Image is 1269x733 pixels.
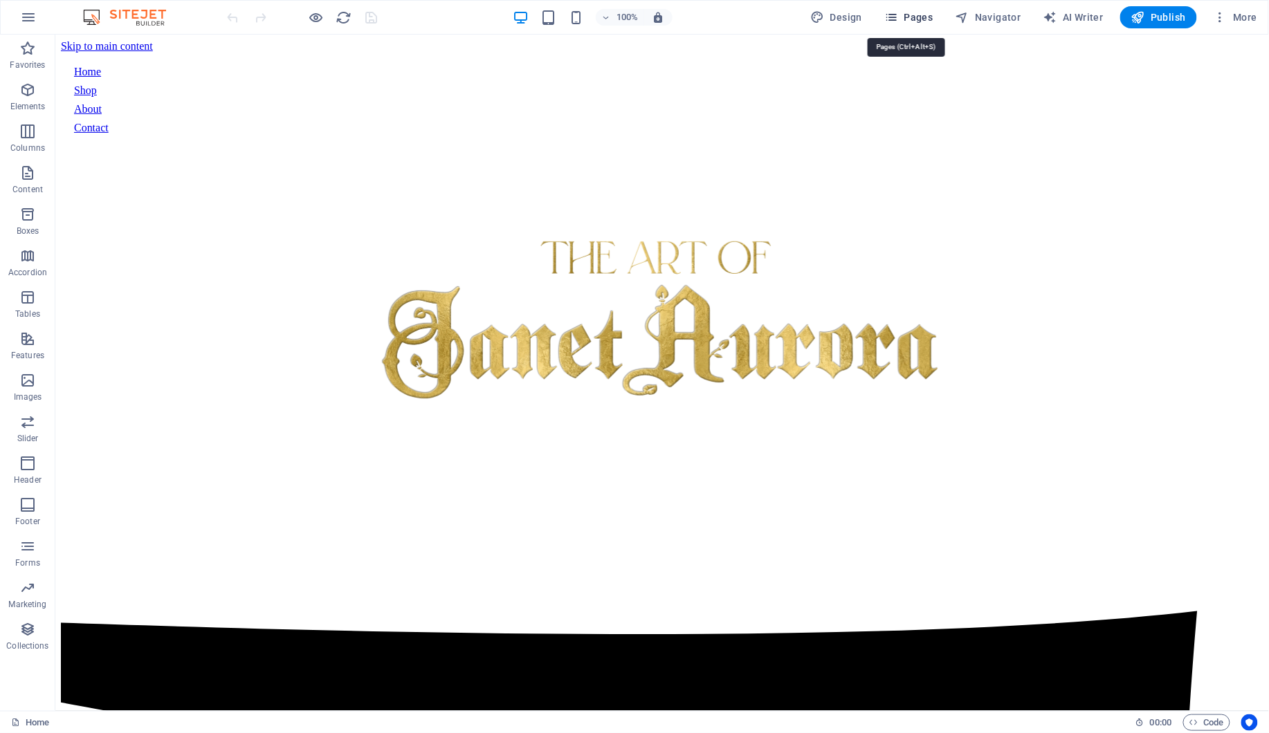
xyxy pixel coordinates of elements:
span: More [1214,10,1257,24]
span: : [1160,717,1162,727]
span: AI Writer [1043,10,1104,24]
p: Marketing [8,599,46,610]
button: Pages [879,6,938,28]
p: Elements [10,101,46,112]
p: Forms [15,557,40,568]
a: Click to cancel selection. Double-click to open Pages [11,714,49,731]
button: Navigator [950,6,1027,28]
button: reload [336,9,352,26]
button: More [1208,6,1263,28]
p: Slider [17,433,39,444]
span: 00 00 [1150,714,1171,731]
p: Features [11,350,44,361]
span: Publish [1131,10,1186,24]
button: Publish [1120,6,1197,28]
p: Favorites [10,59,45,71]
p: Collections [6,640,48,651]
button: 100% [596,9,645,26]
h6: 100% [617,9,639,26]
a: Skip to main content [6,6,98,17]
img: Editor Logo [80,9,183,26]
button: Code [1183,714,1230,731]
p: Boxes [17,225,39,236]
p: Images [14,391,42,402]
p: Columns [10,142,45,154]
p: Accordion [8,267,47,278]
p: Tables [15,308,40,319]
button: Usercentrics [1241,714,1258,731]
span: Design [811,10,863,24]
p: Footer [15,516,40,527]
button: Design [805,6,868,28]
span: Navigator [956,10,1021,24]
span: Code [1189,714,1224,731]
i: Reload page [336,10,352,26]
button: AI Writer [1038,6,1109,28]
h6: Session time [1135,714,1172,731]
i: On resize automatically adjust zoom level to fit chosen device. [652,11,665,24]
p: Header [14,474,42,485]
button: Click here to leave preview mode and continue editing [308,9,325,26]
p: Content [12,184,43,195]
span: Pages [884,10,933,24]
